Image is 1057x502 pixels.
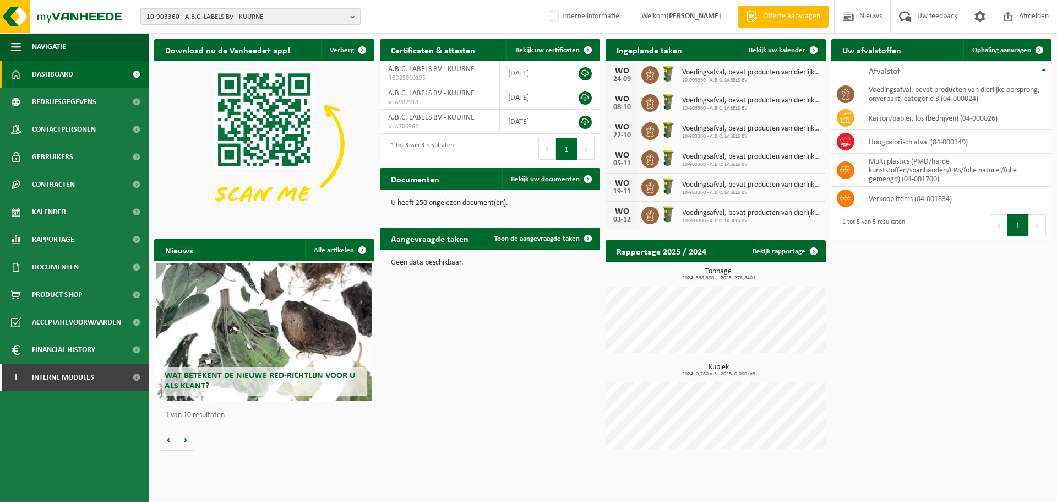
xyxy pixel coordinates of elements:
[500,61,562,85] td: [DATE]
[611,207,633,216] div: WO
[177,429,194,451] button: Volgende
[659,121,678,139] img: WB-0060-HPE-GN-50
[160,429,177,451] button: Vorige
[388,74,491,83] span: RED25010195
[32,116,96,143] span: Contactpersonen
[388,65,475,73] span: A.B.C. LABELS BV - KUURNE
[869,67,900,76] span: Afvalstof
[388,98,491,107] span: VLA902918
[749,47,805,54] span: Bekijk uw kalender
[321,39,373,61] button: Verberg
[666,12,721,20] strong: [PERSON_NAME]
[32,61,73,88] span: Dashboard
[860,82,1051,106] td: voedingsafval, bevat producten van dierlijke oorsprong, onverpakt, categorie 3 (04-000024)
[682,161,820,168] span: 10-903360 - A.B.C. LABELS BV
[860,106,1051,130] td: karton/papier, los (bedrijven) (04-000026)
[385,137,454,161] div: 1 tot 3 van 3 resultaten
[538,138,556,160] button: Previous
[32,336,95,364] span: Financial History
[611,179,633,188] div: WO
[140,8,361,25] button: 10-903360 - A.B.C. LABELS BV - KUURNE
[165,371,355,391] span: Wat betekent de nieuwe RED-richtlijn voor u als klant?
[682,96,820,105] span: Voedingsafval, bevat producten van dierlijke oorsprong, onverpakt, categorie 3
[682,105,820,112] span: 10-903360 - A.B.C. LABELS BV
[154,239,204,261] h2: Nieuws
[388,114,475,122] span: A.B.C. LABELS BV - KUURNE
[305,239,373,261] a: Alle artikelen
[682,209,820,218] span: Voedingsafval, bevat producten van dierlijke oorsprong, onverpakt, categorie 3
[682,77,820,84] span: 10-903360 - A.B.C. LABELS BV
[577,138,595,160] button: Next
[831,39,912,61] h2: Uw afvalstoffen
[146,9,346,25] span: 10-903360 - A.B.C. LABELS BV - KUURNE
[500,85,562,110] td: [DATE]
[963,39,1050,61] a: Ophaling aanvragen
[32,309,121,336] span: Acceptatievoorwaarden
[380,39,486,61] h2: Certificaten & attesten
[682,218,820,224] span: 10-903360 - A.B.C. LABELS BV
[515,47,580,54] span: Bekijk uw certificaten
[682,153,820,161] span: Voedingsafval, bevat producten van dierlijke oorsprong, onverpakt, categorie 3
[611,268,826,281] h3: Tonnage
[972,47,1031,54] span: Ophaling aanvragen
[611,371,826,377] span: 2024: 0,780 m3 - 2025: 0,000 m3
[611,188,633,196] div: 19-11
[738,6,829,28] a: Offerte aanvragen
[659,64,678,83] img: WB-0060-HPE-GN-50
[682,125,820,133] span: Voedingsafval, bevat producten van dierlijke oorsprong, onverpakt, categorie 3
[32,198,66,226] span: Kalender
[11,364,21,391] span: I
[1029,214,1046,236] button: Next
[32,171,75,198] span: Contracten
[32,143,73,171] span: Gebruikers
[611,123,633,132] div: WO
[494,235,580,242] span: Toon de aangevraagde taken
[611,364,826,377] h3: Kubiek
[659,93,678,111] img: WB-0060-HPE-GN-50
[547,8,619,25] label: Interne informatie
[837,213,905,237] div: 1 tot 5 van 5 resultaten
[380,228,480,249] h2: Aangevraagde taken
[611,216,633,224] div: 03-12
[611,151,633,160] div: WO
[611,75,633,83] div: 24-09
[682,68,820,77] span: Voedingsafval, bevat producten van dierlijke oorsprong, onverpakt, categorie 3
[611,132,633,139] div: 22-10
[486,228,599,250] a: Toon de aangevraagde taken
[388,89,475,98] span: A.B.C. LABELS BV - KUURNE
[659,177,678,196] img: WB-0060-HPE-GN-50
[391,259,589,267] p: Geen data beschikbaar.
[32,253,79,281] span: Documenten
[32,33,66,61] span: Navigatie
[32,226,74,253] span: Rapportage
[611,95,633,104] div: WO
[611,104,633,111] div: 08-10
[760,11,823,22] span: Offerte aanvragen
[330,47,354,54] span: Verberg
[860,154,1051,187] td: multi plastics (PMD/harde kunststoffen/spanbanden/EPS/folie naturel/folie gemengd) (04-001700)
[611,160,633,168] div: 05-11
[154,39,301,61] h2: Download nu de Vanheede+ app!
[860,187,1051,210] td: verkoop items (04-001834)
[154,61,374,226] img: Download de VHEPlus App
[682,190,820,196] span: 10-903360 - A.B.C. LABELS BV
[606,39,693,61] h2: Ingeplande taken
[380,168,450,190] h2: Documenten
[744,240,825,262] a: Bekijk rapportage
[659,205,678,224] img: WB-0060-HPE-GN-50
[611,67,633,75] div: WO
[740,39,825,61] a: Bekijk uw kalender
[500,110,562,134] td: [DATE]
[156,263,372,401] a: Wat betekent de nieuwe RED-richtlijn voor u als klant?
[682,181,820,190] span: Voedingsafval, bevat producten van dierlijke oorsprong, onverpakt, categorie 3
[659,149,678,168] img: WB-0060-HPE-GN-50
[511,176,580,183] span: Bekijk uw documenten
[32,88,96,116] span: Bedrijfsgegevens
[1007,214,1029,236] button: 1
[506,39,599,61] a: Bekijk uw certificaten
[860,130,1051,154] td: hoogcalorisch afval (04-000149)
[388,122,491,131] span: VLA706962
[990,214,1007,236] button: Previous
[32,281,82,309] span: Product Shop
[391,199,589,207] p: U heeft 250 ongelezen document(en).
